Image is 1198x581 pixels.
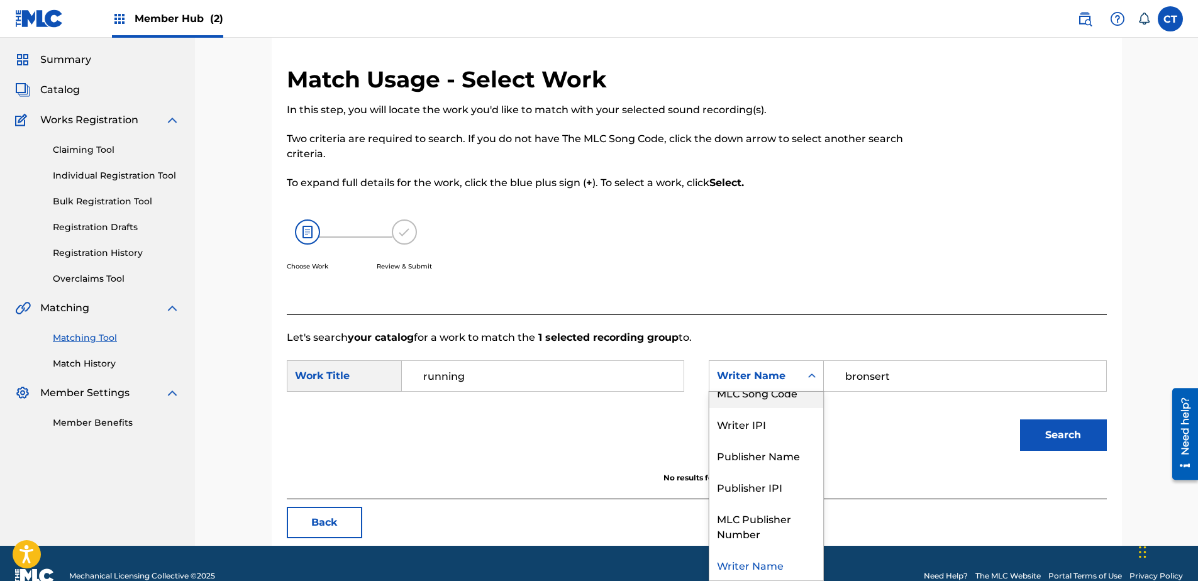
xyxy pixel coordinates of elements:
a: Claiming Tool [53,143,180,157]
div: Publisher IPI [709,471,823,502]
span: (2) [210,13,223,25]
p: No results found. [287,472,1107,484]
iframe: Resource Center [1163,384,1198,485]
strong: + [586,177,592,189]
h2: Match Usage - Select Work [287,65,613,94]
span: Member Hub [135,11,223,26]
div: MLC Song Code [709,377,823,408]
strong: your catalog [348,331,414,343]
p: Choose Work [287,262,328,271]
p: Let's search for a work to match the to. [287,330,1107,345]
a: Overclaims Tool [53,272,180,285]
button: Back [287,507,362,538]
img: Works Registration [15,113,31,128]
span: Works Registration [40,113,138,128]
form: Search Form [287,345,1107,472]
a: Individual Registration Tool [53,169,180,182]
img: Member Settings [15,385,30,401]
strong: Select. [709,177,744,189]
img: search [1077,11,1092,26]
a: CatalogCatalog [15,82,80,97]
img: expand [165,113,180,128]
a: Matching Tool [53,331,180,345]
img: 26af456c4569493f7445.svg [295,219,320,245]
img: help [1110,11,1125,26]
div: Writer Name [709,549,823,580]
div: Drag [1139,533,1146,571]
img: expand [165,301,180,316]
p: Two criteria are required to search. If you do not have The MLC Song Code, click the down arrow t... [287,131,918,162]
span: Member Settings [40,385,130,401]
img: Catalog [15,82,30,97]
p: Review & Submit [377,262,432,271]
img: Matching [15,301,31,316]
span: Catalog [40,82,80,97]
a: Bulk Registration Tool [53,195,180,208]
img: expand [165,385,180,401]
span: Summary [40,52,91,67]
div: MLC Publisher Number [709,502,823,549]
a: Registration History [53,246,180,260]
div: Help [1105,6,1130,31]
div: Writer Name [717,368,793,384]
a: Member Benefits [53,416,180,429]
span: Matching [40,301,89,316]
button: Search [1020,419,1107,451]
div: Publisher Name [709,440,823,471]
a: Registration Drafts [53,221,180,234]
div: Writer IPI [709,408,823,440]
p: To expand full details for the work, click the blue plus sign ( ). To select a work, click [287,175,918,191]
a: Match History [53,357,180,370]
p: In this step, you will locate the work you'd like to match with your selected sound recording(s). [287,102,918,118]
a: SummarySummary [15,52,91,67]
img: MLC Logo [15,9,64,28]
img: Summary [15,52,30,67]
iframe: Chat Widget [1135,521,1198,581]
img: Top Rightsholders [112,11,127,26]
div: Notifications [1138,13,1150,25]
a: Public Search [1072,6,1097,31]
img: 173f8e8b57e69610e344.svg [392,219,417,245]
div: User Menu [1158,6,1183,31]
strong: 1 selected recording group [535,331,679,343]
